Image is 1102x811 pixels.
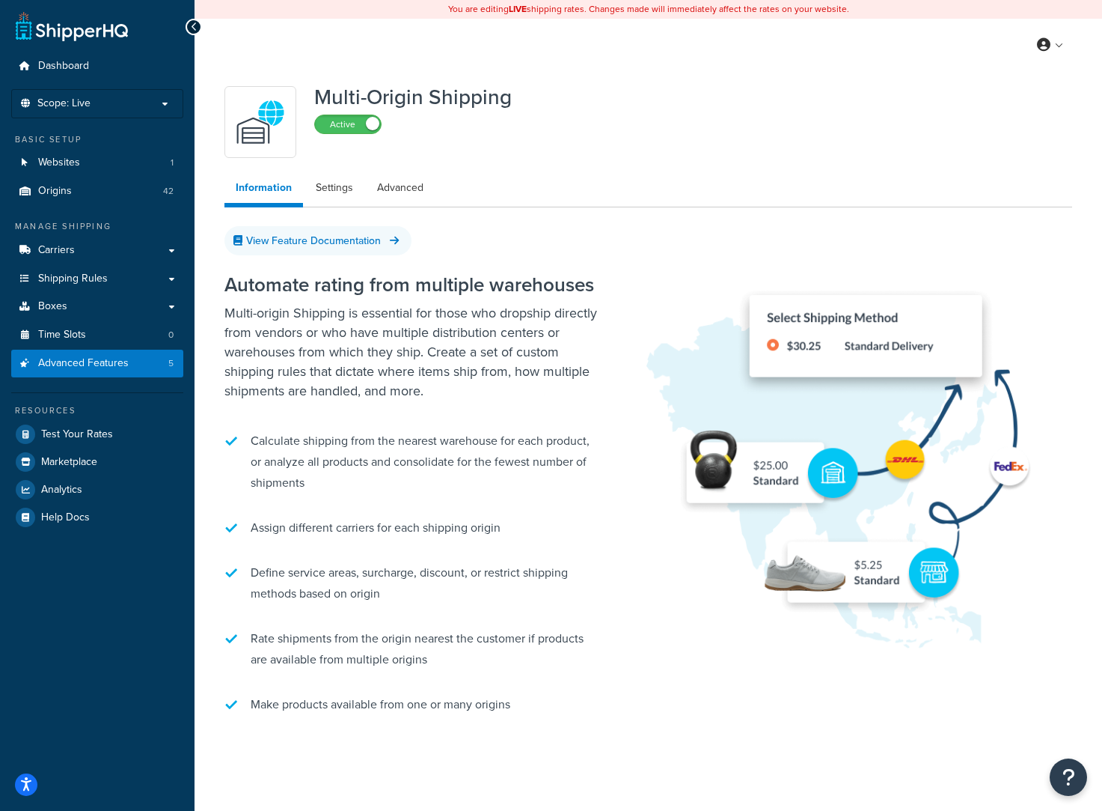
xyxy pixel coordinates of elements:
div: Basic Setup [11,133,183,146]
a: Information [224,173,303,207]
li: Calculate shipping from the nearest warehouse for each product, or analyze all products and conso... [224,423,599,501]
a: Dashboard [11,52,183,80]
span: Advanced Features [38,357,129,370]
a: Websites1 [11,149,183,177]
a: Marketplace [11,449,183,476]
p: Multi-origin Shipping is essential for those who dropship directly from vendors or who have multi... [224,303,599,401]
span: Dashboard [38,60,89,73]
a: Shipping Rules [11,265,183,293]
span: Help Docs [41,511,90,524]
li: Define service areas, surcharge, discount, or restrict shipping methods based on origin [224,555,599,612]
div: Resources [11,404,183,417]
span: 42 [163,185,174,198]
li: Advanced Features [11,350,183,377]
a: Time Slots0 [11,321,183,349]
img: WatD5o0RtDAAAAAElFTkSuQmCC [234,96,287,148]
span: 0 [168,329,174,341]
b: LIVE [509,2,527,16]
span: 1 [171,157,174,169]
a: Advanced Features5 [11,350,183,377]
h2: Automate rating from multiple warehouses [224,274,599,296]
span: Carriers [38,244,75,257]
li: Assign different carriers for each shipping origin [224,510,599,546]
a: Advanced [366,173,435,203]
label: Active [315,115,381,133]
a: Origins42 [11,177,183,205]
a: Test Your Rates [11,421,183,448]
span: Test Your Rates [41,428,113,441]
a: View Feature Documentation [224,226,411,255]
a: Help Docs [11,504,183,531]
span: Boxes [38,300,67,313]
span: 5 [168,357,174,370]
span: Analytics [41,484,82,496]
span: Origins [38,185,72,198]
a: Analytics [11,476,183,503]
li: Websites [11,149,183,177]
a: Settings [304,173,364,203]
button: Open Resource Center [1050,759,1087,796]
span: Time Slots [38,329,86,341]
li: Make products available from one or many origins [224,687,599,723]
li: Time Slots [11,321,183,349]
span: Marketplace [41,456,97,469]
a: Boxes [11,293,183,321]
h1: Multi-Origin Shipping [314,86,512,109]
li: Origins [11,177,183,205]
a: Carriers [11,237,183,264]
span: Scope: Live [37,97,91,110]
span: Websites [38,157,80,169]
img: Multi-Origin Shipping [643,229,1072,657]
li: Rate shipments from the origin nearest the customer if products are available from multiple origins [224,621,599,678]
span: Shipping Rules [38,273,108,285]
div: Manage Shipping [11,220,183,233]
